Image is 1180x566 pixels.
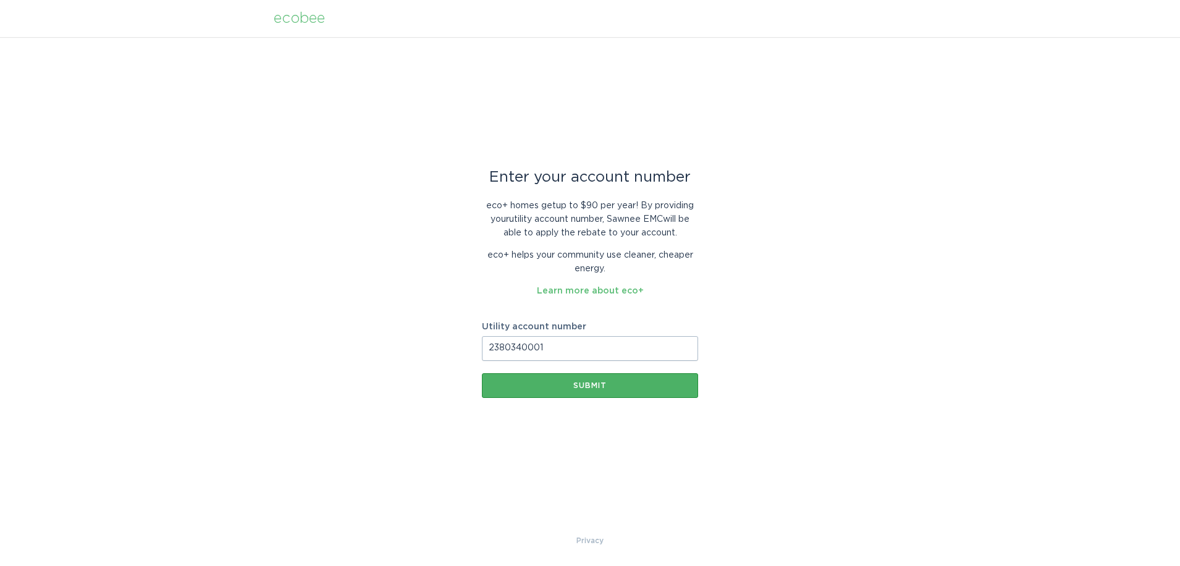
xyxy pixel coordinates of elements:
[482,248,698,276] p: eco+ helps your community use cleaner, cheaper energy.
[576,534,604,547] a: Privacy Policy & Terms of Use
[274,12,325,25] div: ecobee
[482,323,698,331] label: Utility account number
[537,287,644,295] a: Learn more about eco+
[482,199,698,240] p: eco+ homes get up to $90 per year ! By providing your utility account number , Sawnee EMC will be...
[482,171,698,184] div: Enter your account number
[488,382,692,389] div: Submit
[482,373,698,398] button: Submit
